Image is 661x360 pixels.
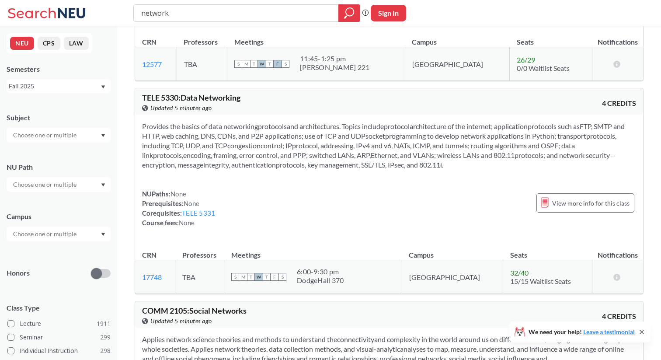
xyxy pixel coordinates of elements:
input: Choose one or multiple [9,130,82,140]
span: S [278,273,286,281]
th: Notifications [592,241,643,260]
td: TBA [175,260,224,294]
svg: Dropdown arrow [101,233,105,236]
div: [PERSON_NAME] 221 [300,63,369,72]
relin-origin: congestion [227,141,261,150]
relin-origin: protocol [384,122,410,130]
div: 11:45 - 1:25 pm [300,54,369,63]
th: Meetings [224,241,402,260]
button: LAW [64,37,89,50]
div: NU Path [7,162,111,172]
div: NUPaths: Prerequisites: Corequisites: Course fees: [142,189,215,227]
span: None [184,199,199,207]
td: [GEOGRAPHIC_DATA] [402,260,503,294]
span: S [231,273,239,281]
div: Dropdown arrow [7,128,111,143]
relin-origin: Ethernet [371,151,397,159]
svg: Dropdown arrow [101,134,105,137]
th: Professors [175,241,224,260]
span: Class Type [7,303,111,313]
relin-origin: protocol [292,141,318,150]
span: F [271,273,278,281]
div: Dropdown arrow [7,227,111,241]
span: View more info for this class [552,198,630,209]
relin-origin: protocols [515,151,543,159]
input: Choose one or multiple [9,229,82,239]
span: W [258,60,266,68]
span: We need your help! [529,329,635,335]
span: T [250,60,258,68]
a: 17748 [142,273,162,281]
relin-origin: encoding [183,151,211,159]
relin-origin: integrity [203,161,229,169]
span: T [247,273,255,281]
a: Leave a testimonial [583,328,635,336]
relin-origin: protocols [153,151,182,159]
relin-origin: protocols [528,122,557,130]
td: [GEOGRAPHIC_DATA] [405,47,509,81]
p: Honors [7,268,30,278]
div: Campus [7,212,111,221]
relin-hc: Hall 370 [297,276,344,284]
div: CRN [142,250,157,260]
button: NEU [10,37,34,50]
relin-hc: Provides the basics of data networking and architectures. Topics include architecture of the inte... [142,122,625,169]
span: 26 / 29 [517,56,535,64]
span: T [263,273,271,281]
th: Notifications [592,28,643,47]
td: TBA [177,47,227,81]
div: Fall 2025Dropdown arrow [7,79,111,93]
div: Dropdown arrow [7,177,111,192]
span: T [266,60,274,68]
button: CPS [38,37,60,50]
span: 298 [100,346,111,356]
span: M [239,273,247,281]
th: Campus [405,28,509,47]
div: CRN [142,37,157,47]
a: 12577 [142,60,162,68]
div: magnifying glass [338,4,360,22]
relin-origin: socket [365,132,385,140]
span: Updated 5 minutes ago [150,316,212,326]
span: 4 CREDITS [602,311,636,321]
relin-phrase: such as [558,122,580,130]
relin-origin: protocols [258,122,287,130]
span: COMM 2105 : Social Networks [142,306,247,315]
input: Class, professor, course number, "phrase" [140,6,332,21]
th: Campus [402,241,503,260]
button: Sign In [371,5,406,21]
svg: magnifying glass [344,7,355,19]
span: S [282,60,289,68]
a: TELE 5331 [182,209,215,217]
span: Updated 5 minutes ago [150,103,212,113]
label: Lecture [7,318,111,329]
div: 6:00 - 9:30 pm [297,267,344,276]
div: Semesters [7,64,111,74]
span: M [242,60,250,68]
span: F [274,60,282,68]
input: Choose one or multiple [9,179,82,190]
relin-origin: Dodge [297,276,317,284]
label: Seminar [7,332,111,343]
span: 32 / 40 [510,269,529,277]
th: Seats [503,241,592,260]
span: W [255,273,263,281]
relin-origin: connectivity [337,335,374,343]
svg: Dropdown arrow [101,183,105,187]
th: Professors [177,28,227,47]
div: Fall 2025 [9,81,100,91]
span: TELE 5330 : Data Networking [142,93,240,102]
div: Subject [7,113,111,122]
span: 4 CREDITS [602,98,636,108]
span: None [179,219,195,227]
th: Meetings [227,28,405,47]
span: None [170,190,186,198]
relin-origin: protocols [276,161,305,169]
th: Seats [510,28,592,47]
span: 0/0 Waitlist Seats [517,64,570,72]
relin-origin: encryption [142,161,175,169]
span: 1911 [97,319,111,329]
span: 299 [100,332,111,342]
relin-origin: analytic [376,345,400,353]
span: S [234,60,242,68]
